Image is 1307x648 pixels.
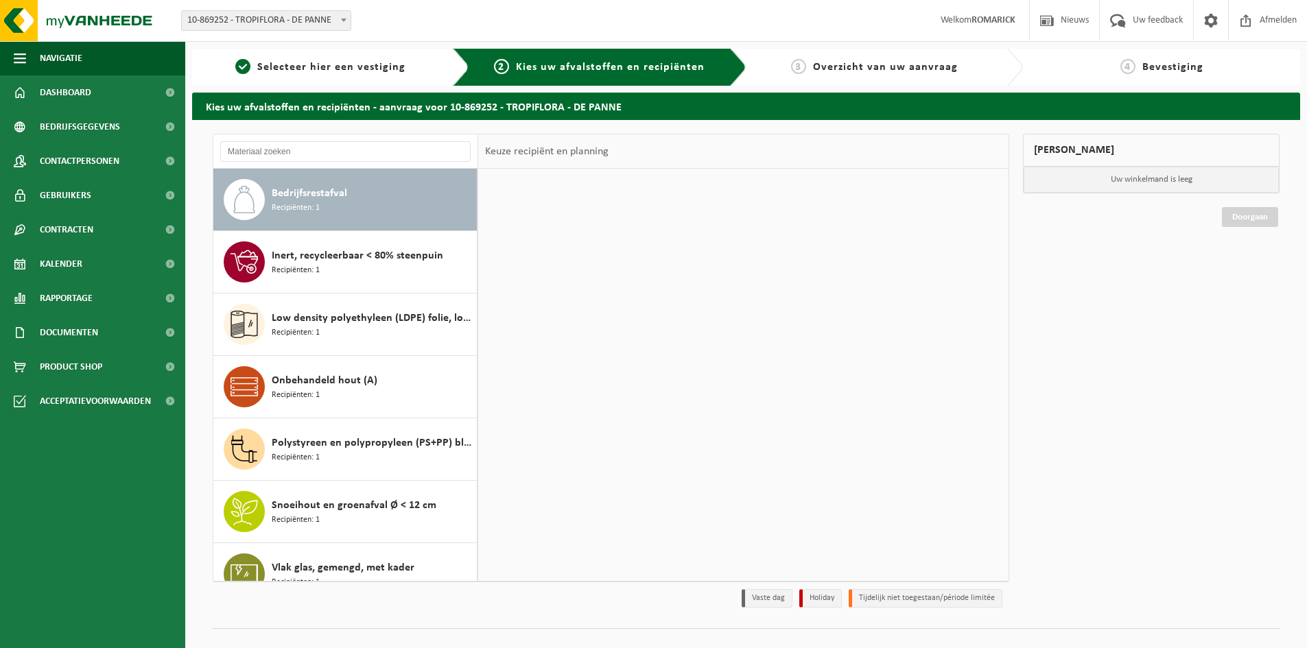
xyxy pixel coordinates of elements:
[213,293,478,356] button: Low density polyethyleen (LDPE) folie, los, naturel Recipiënten: 1
[199,59,442,75] a: 1Selecteer hier een vestiging
[40,41,82,75] span: Navigatie
[40,110,120,144] span: Bedrijfsgegevens
[182,11,351,30] span: 10-869252 - TROPIFLORA - DE PANNE
[272,185,347,202] span: Bedrijfsrestafval
[494,59,509,74] span: 2
[478,134,615,169] div: Keuze recipiënt en planning
[849,589,1002,608] li: Tijdelijk niet toegestaan/période limitée
[272,560,414,576] span: Vlak glas, gemengd, met kader
[213,481,478,543] button: Snoeihout en groenafval Ø < 12 cm Recipiënten: 1
[272,497,436,514] span: Snoeihout en groenafval Ø < 12 cm
[257,62,405,73] span: Selecteer hier een vestiging
[272,372,377,389] span: Onbehandeld hout (A)
[272,310,473,326] span: Low density polyethyleen (LDPE) folie, los, naturel
[799,589,842,608] li: Holiday
[1023,134,1280,167] div: [PERSON_NAME]
[272,264,320,277] span: Recipiënten: 1
[40,178,91,213] span: Gebruikers
[40,350,102,384] span: Product Shop
[742,589,792,608] li: Vaste dag
[272,389,320,402] span: Recipiënten: 1
[516,62,705,73] span: Kies uw afvalstoffen en recipiënten
[235,59,250,74] span: 1
[1120,59,1135,74] span: 4
[272,248,443,264] span: Inert, recycleerbaar < 80% steenpuin
[213,169,478,231] button: Bedrijfsrestafval Recipiënten: 1
[272,435,473,451] span: Polystyreen en polypropyleen (PS+PP) bloempotten en plantentrays gemengd
[40,247,82,281] span: Kalender
[791,59,806,74] span: 3
[272,202,320,215] span: Recipiënten: 1
[40,315,98,350] span: Documenten
[213,543,478,605] button: Vlak glas, gemengd, met kader Recipiënten: 1
[213,418,478,481] button: Polystyreen en polypropyleen (PS+PP) bloempotten en plantentrays gemengd Recipiënten: 1
[40,144,119,178] span: Contactpersonen
[272,514,320,527] span: Recipiënten: 1
[972,15,1015,25] strong: ROMARICK
[40,281,93,315] span: Rapportage
[272,326,320,339] span: Recipiënten: 1
[40,75,91,110] span: Dashboard
[1222,207,1278,227] a: Doorgaan
[40,384,151,418] span: Acceptatievoorwaarden
[1024,167,1279,193] p: Uw winkelmand is leeg
[192,93,1300,119] h2: Kies uw afvalstoffen en recipiënten - aanvraag voor 10-869252 - TROPIFLORA - DE PANNE
[213,231,478,293] button: Inert, recycleerbaar < 80% steenpuin Recipiënten: 1
[213,356,478,418] button: Onbehandeld hout (A) Recipiënten: 1
[1142,62,1203,73] span: Bevestiging
[220,141,471,162] input: Materiaal zoeken
[272,576,320,589] span: Recipiënten: 1
[40,213,93,247] span: Contracten
[272,451,320,464] span: Recipiënten: 1
[813,62,958,73] span: Overzicht van uw aanvraag
[181,10,351,31] span: 10-869252 - TROPIFLORA - DE PANNE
